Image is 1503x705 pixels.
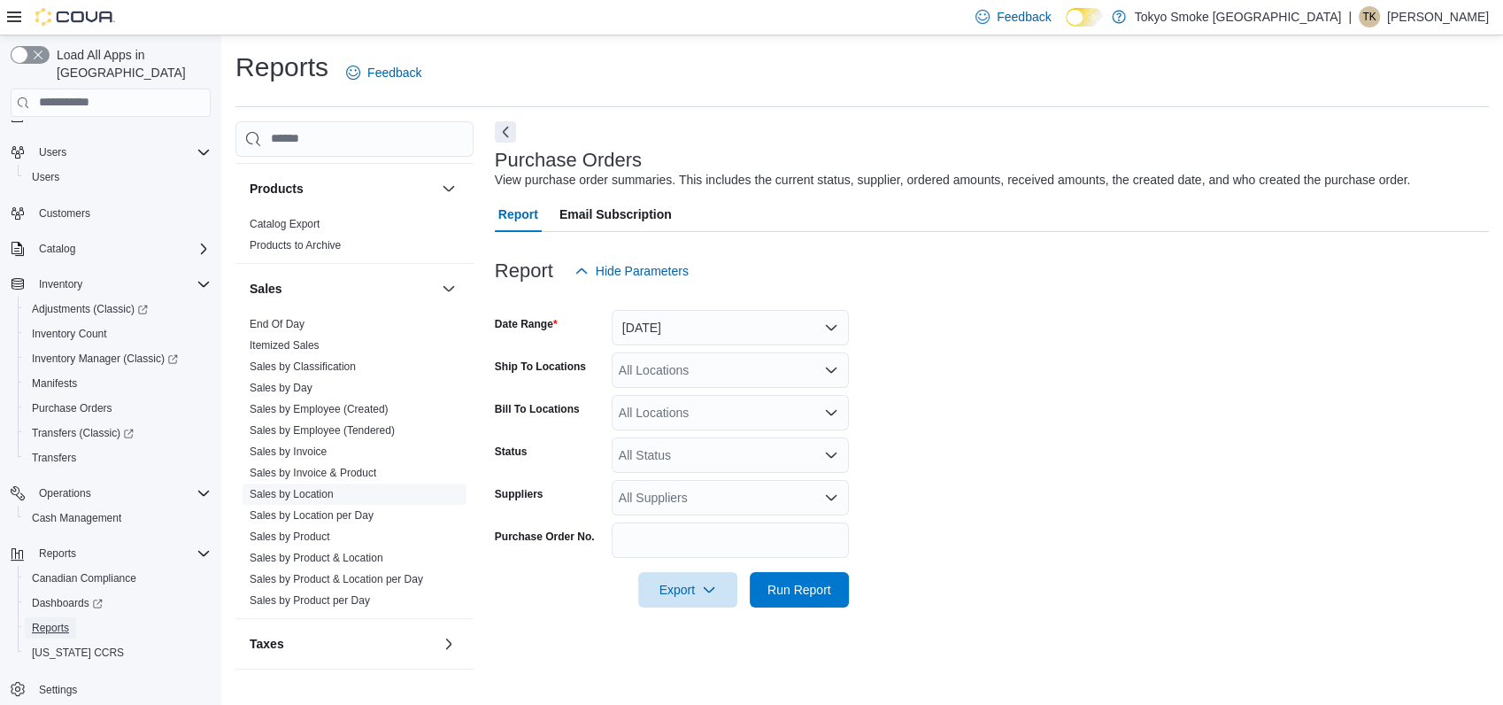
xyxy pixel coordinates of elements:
[25,398,211,419] span: Purchase Orders
[250,338,320,352] span: Itemized Sales
[25,593,211,614] span: Dashboards
[250,403,389,415] a: Sales by Employee (Created)
[18,445,218,470] button: Transfers
[25,568,143,589] a: Canadian Compliance
[649,572,727,608] span: Export
[250,530,330,544] span: Sales by Product
[250,573,423,585] a: Sales by Product & Location per Day
[4,541,218,566] button: Reports
[495,121,516,143] button: Next
[32,678,211,700] span: Settings
[18,297,218,322] a: Adjustments (Classic)
[25,298,211,320] span: Adjustments (Classic)
[18,566,218,591] button: Canadian Compliance
[18,346,218,371] a: Inventory Manager (Classic)
[18,640,218,665] button: [US_STATE] CCRS
[32,571,136,585] span: Canadian Compliance
[250,445,327,458] a: Sales by Invoice
[25,422,141,444] a: Transfers (Classic)
[250,239,341,252] a: Products to Archive
[235,314,474,618] div: Sales
[235,213,474,263] div: Products
[32,202,211,224] span: Customers
[32,543,211,564] span: Reports
[1362,6,1376,27] span: TK
[495,530,595,544] label: Purchase Order No.
[50,46,211,81] span: Load All Apps in [GEOGRAPHIC_DATA]
[1348,6,1352,27] p: |
[596,262,689,280] span: Hide Parameters
[824,406,838,420] button: Open list of options
[32,274,89,295] button: Inventory
[250,318,304,330] a: End Of Day
[250,594,370,607] a: Sales by Product per Day
[4,236,218,261] button: Catalog
[339,55,428,90] a: Feedback
[750,572,849,608] button: Run Report
[250,360,356,374] span: Sales by Classification
[250,280,282,298] h3: Sales
[25,298,155,320] a: Adjustments (Classic)
[32,679,84,701] a: Settings
[18,591,218,616] a: Dashboards
[32,302,148,316] span: Adjustments (Classic)
[32,327,107,341] span: Inventory Count
[367,64,421,81] span: Feedback
[612,310,849,345] button: [DATE]
[25,167,66,188] a: Users
[32,596,103,610] span: Dashboards
[250,531,330,543] a: Sales by Product
[495,317,558,331] label: Date Range
[250,487,334,501] span: Sales by Location
[18,396,218,421] button: Purchase Orders
[32,401,112,415] span: Purchase Orders
[824,448,838,462] button: Open list of options
[438,633,459,655] button: Taxes
[25,373,211,394] span: Manifests
[32,238,211,260] span: Catalog
[250,445,327,459] span: Sales by Invoice
[250,423,395,438] span: Sales by Employee (Tendered)
[250,360,356,373] a: Sales by Classification
[25,642,131,663] a: [US_STATE] CCRS
[32,203,97,224] a: Customers
[495,487,543,501] label: Suppliers
[1359,6,1380,27] div: Tristan Kovachik
[32,451,76,465] span: Transfers
[39,277,82,291] span: Inventory
[250,218,320,230] a: Catalog Export
[495,445,528,459] label: Status
[997,8,1051,26] span: Feedback
[250,552,383,564] a: Sales by Product & Location
[438,278,459,299] button: Sales
[250,381,312,395] span: Sales by Day
[32,621,69,635] span: Reports
[39,486,91,500] span: Operations
[18,506,218,531] button: Cash Management
[1066,8,1103,27] input: Dark Mode
[32,274,211,295] span: Inventory
[18,616,218,640] button: Reports
[498,197,538,232] span: Report
[4,200,218,226] button: Customers
[32,352,178,366] span: Inventory Manager (Classic)
[25,568,211,589] span: Canadian Compliance
[32,426,134,440] span: Transfers (Classic)
[4,140,218,165] button: Users
[32,170,59,184] span: Users
[25,422,211,444] span: Transfers (Classic)
[250,382,312,394] a: Sales by Day
[250,217,320,231] span: Catalog Export
[1387,6,1489,27] p: [PERSON_NAME]
[25,348,211,369] span: Inventory Manager (Classic)
[25,617,211,639] span: Reports
[32,646,124,660] span: [US_STATE] CCRS
[250,180,304,198] h3: Products
[4,272,218,297] button: Inventory
[25,507,211,529] span: Cash Management
[559,197,672,232] span: Email Subscription
[250,339,320,352] a: Itemized Sales
[18,165,218,190] button: Users
[39,145,66,159] span: Users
